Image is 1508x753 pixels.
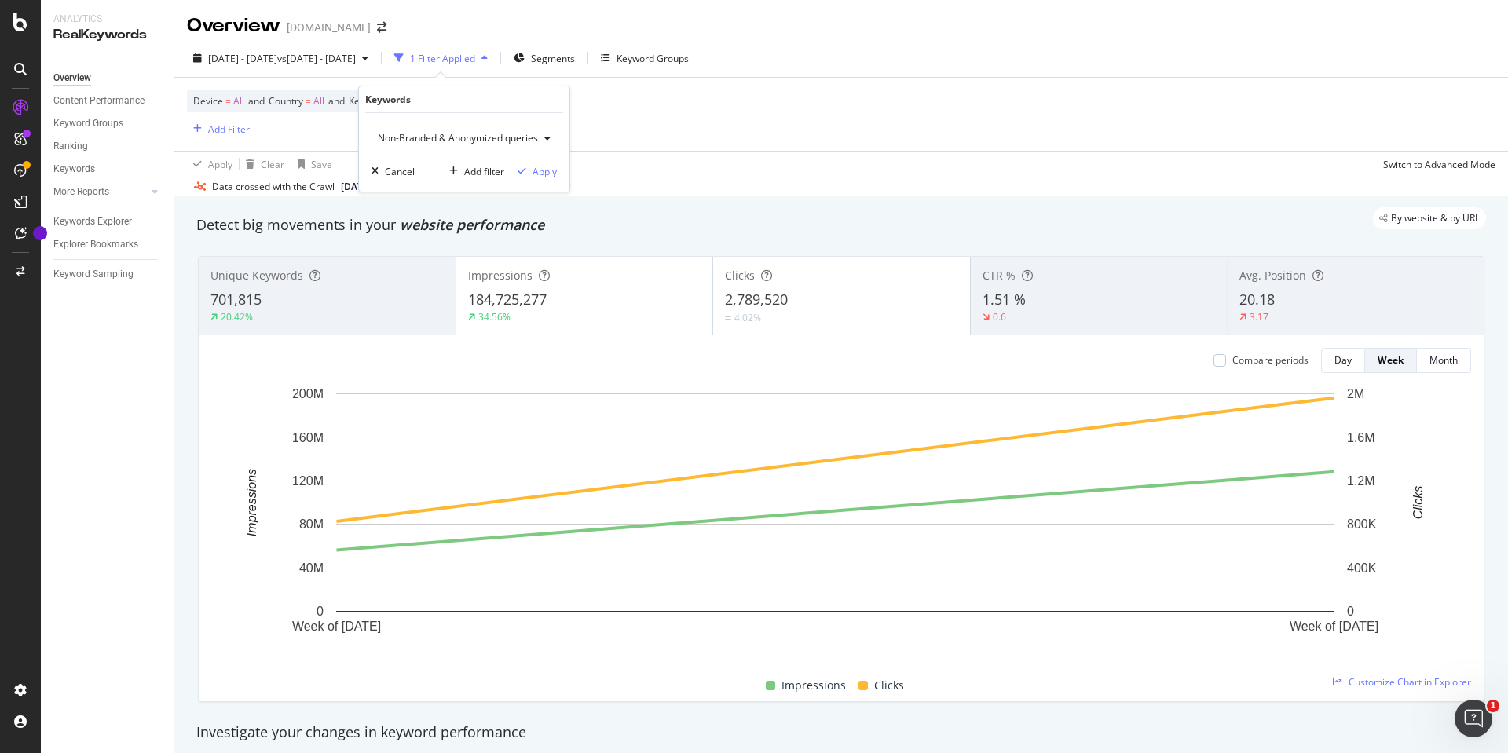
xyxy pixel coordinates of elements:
[53,26,161,44] div: RealKeywords
[507,46,581,71] button: Segments
[372,131,538,144] span: Non-Branded & Anonymized queries
[1377,152,1495,177] button: Switch to Advanced Mode
[725,290,788,309] span: 2,789,520
[299,517,324,531] text: 80M
[1347,474,1375,488] text: 1.2M
[365,93,411,106] div: Keywords
[211,386,1459,658] svg: A chart.
[443,163,504,179] button: Add filter
[187,152,232,177] button: Apply
[1391,214,1480,223] span: By website & by URL
[208,52,277,65] span: [DATE] - [DATE]
[349,94,391,108] span: Keywords
[725,268,755,283] span: Clicks
[53,70,163,86] a: Overview
[531,52,575,65] span: Segments
[196,722,1486,743] div: Investigate your changes in keyword performance
[53,236,138,253] div: Explorer Bookmarks
[311,158,332,171] div: Save
[993,310,1006,323] div: 0.6
[533,165,557,178] div: Apply
[1321,348,1365,373] button: Day
[365,163,415,179] button: Cancel
[385,165,415,178] div: Cancel
[292,474,324,488] text: 120M
[292,430,324,444] text: 160M
[1232,353,1309,367] div: Compare periods
[335,177,390,196] button: [DATE]
[53,266,163,283] a: Keyword Sampling
[1290,620,1378,633] text: Week of [DATE]
[1347,387,1364,400] text: 2M
[187,13,280,39] div: Overview
[478,310,511,323] div: 34.56%
[1349,675,1471,689] span: Customize Chart in Explorer
[53,214,163,230] a: Keywords Explorer
[1347,561,1377,575] text: 400K
[1429,353,1458,367] div: Month
[245,469,258,536] text: Impressions
[1365,348,1417,373] button: Week
[53,184,147,200] a: More Reports
[208,158,232,171] div: Apply
[187,46,375,71] button: [DATE] - [DATE]vs[DATE] - [DATE]
[1334,353,1352,367] div: Day
[468,268,533,283] span: Impressions
[306,94,311,108] span: =
[187,119,250,138] button: Add Filter
[53,236,163,253] a: Explorer Bookmarks
[781,676,846,695] span: Impressions
[464,165,504,178] div: Add filter
[595,46,695,71] button: Keyword Groups
[53,161,95,177] div: Keywords
[1239,268,1306,283] span: Avg. Position
[372,126,557,151] button: Non-Branded & Anonymized queries
[1373,207,1486,229] div: legacy label
[210,268,303,283] span: Unique Keywords
[1239,290,1275,309] span: 20.18
[261,158,284,171] div: Clear
[1417,348,1471,373] button: Month
[33,226,47,240] div: Tooltip anchor
[208,122,250,136] div: Add Filter
[287,20,371,35] div: [DOMAIN_NAME]
[1455,700,1492,737] iframe: Intercom live chat
[291,152,332,177] button: Save
[240,152,284,177] button: Clear
[410,52,475,65] div: 1 Filter Applied
[53,70,91,86] div: Overview
[874,676,904,695] span: Clicks
[1487,700,1499,712] span: 1
[269,94,303,108] span: Country
[292,387,324,400] text: 200M
[292,620,381,633] text: Week of [DATE]
[53,214,132,230] div: Keywords Explorer
[983,290,1026,309] span: 1.51 %
[53,161,163,177] a: Keywords
[225,94,231,108] span: =
[468,290,547,309] span: 184,725,277
[983,268,1016,283] span: CTR %
[317,605,324,618] text: 0
[53,138,163,155] a: Ranking
[617,52,689,65] div: Keyword Groups
[53,184,109,200] div: More Reports
[248,94,265,108] span: and
[313,90,324,112] span: All
[725,316,731,320] img: Equal
[193,94,223,108] span: Device
[53,13,161,26] div: Analytics
[734,311,761,324] div: 4.02%
[328,94,345,108] span: and
[212,180,335,194] div: Data crossed with the Crawl
[210,290,262,309] span: 701,815
[1347,605,1354,618] text: 0
[221,310,253,323] div: 20.42%
[53,115,163,132] a: Keyword Groups
[388,46,494,71] button: 1 Filter Applied
[511,163,557,179] button: Apply
[299,561,324,575] text: 40M
[377,22,386,33] div: arrow-right-arrow-left
[53,266,134,283] div: Keyword Sampling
